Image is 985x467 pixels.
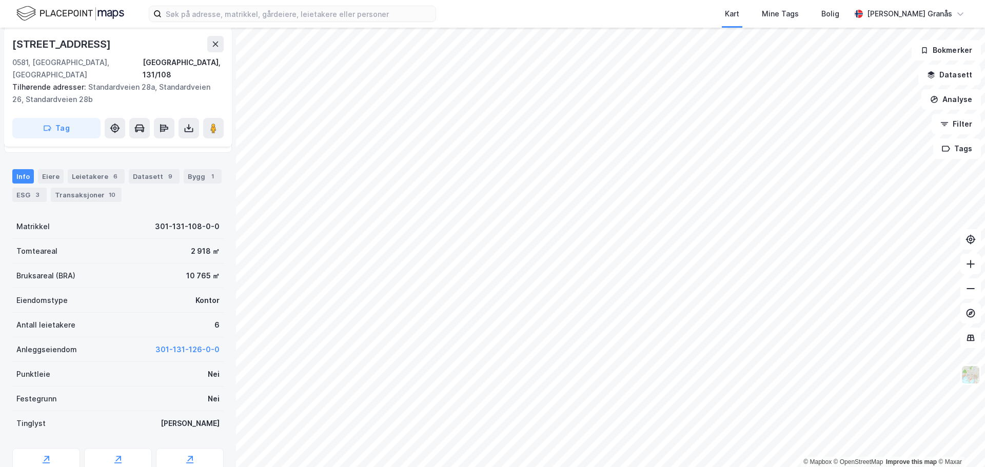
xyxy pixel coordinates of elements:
div: Kontor [195,294,220,307]
div: Bruksareal (BRA) [16,270,75,282]
div: 301-131-108-0-0 [155,220,220,233]
span: Tilhørende adresser: [12,83,88,91]
div: Festegrunn [16,393,56,405]
div: 1 [207,171,218,181]
div: Kart [725,8,739,20]
div: ESG [12,188,47,202]
div: [PERSON_NAME] [161,417,220,430]
div: Anleggseiendom [16,343,77,356]
div: Bolig [821,8,839,20]
div: 0581, [GEOGRAPHIC_DATA], [GEOGRAPHIC_DATA] [12,56,143,81]
a: OpenStreetMap [834,458,883,465]
div: Datasett [129,169,180,184]
div: 6 [214,319,220,331]
div: 9 [165,171,175,181]
div: [GEOGRAPHIC_DATA], 131/108 [143,56,224,81]
img: Z [961,365,980,384]
div: Tomteareal [16,245,57,257]
div: 10 765 ㎡ [186,270,220,282]
div: 6 [110,171,121,181]
div: 2 918 ㎡ [191,245,220,257]
div: [PERSON_NAME] Granås [867,8,952,20]
a: Mapbox [803,458,832,465]
button: Tags [933,138,981,159]
a: Improve this map [886,458,937,465]
button: Analyse [921,89,981,110]
div: Antall leietakere [16,319,75,331]
div: [STREET_ADDRESS] [12,36,113,52]
div: Standardveien 28a, Standardveien 26, Standardveien 28b [12,81,215,106]
div: Tinglyst [16,417,46,430]
div: Leietakere [68,169,125,184]
div: Bygg [184,169,222,184]
div: Mine Tags [762,8,799,20]
iframe: Chat Widget [934,418,985,467]
div: Matrikkel [16,220,50,233]
div: Info [12,169,34,184]
div: Nei [208,393,220,405]
input: Søk på adresse, matrikkel, gårdeiere, leietakere eller personer [162,6,436,22]
img: logo.f888ab2527a4732fd821a326f86c7f29.svg [16,5,124,23]
div: Eiere [38,169,64,184]
div: 10 [107,190,117,200]
button: Datasett [918,65,981,85]
button: Filter [932,114,981,134]
div: 3 [32,190,43,200]
button: Tag [12,118,101,138]
div: Eiendomstype [16,294,68,307]
div: Punktleie [16,368,50,380]
button: 301-131-126-0-0 [155,343,220,356]
button: Bokmerker [912,40,981,60]
div: Nei [208,368,220,380]
div: Transaksjoner [51,188,122,202]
